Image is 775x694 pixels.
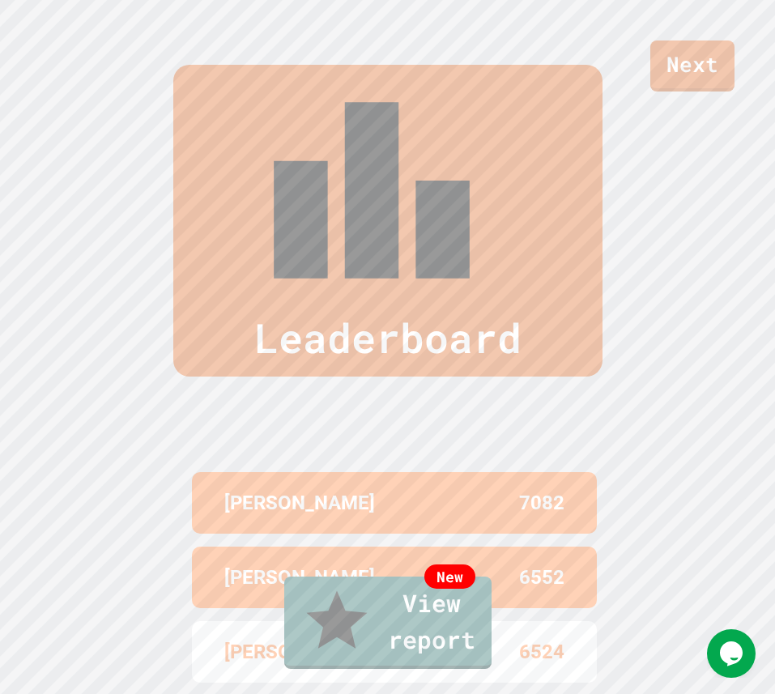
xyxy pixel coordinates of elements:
a: View report [284,577,492,669]
p: 6552 [519,563,564,592]
p: [PERSON_NAME] [224,563,375,592]
div: Leaderboard [173,65,603,377]
iframe: chat widget [707,629,759,678]
p: [PERSON_NAME] [224,488,375,517]
div: New [424,564,475,589]
p: 7082 [519,488,564,517]
a: Next [650,40,735,92]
